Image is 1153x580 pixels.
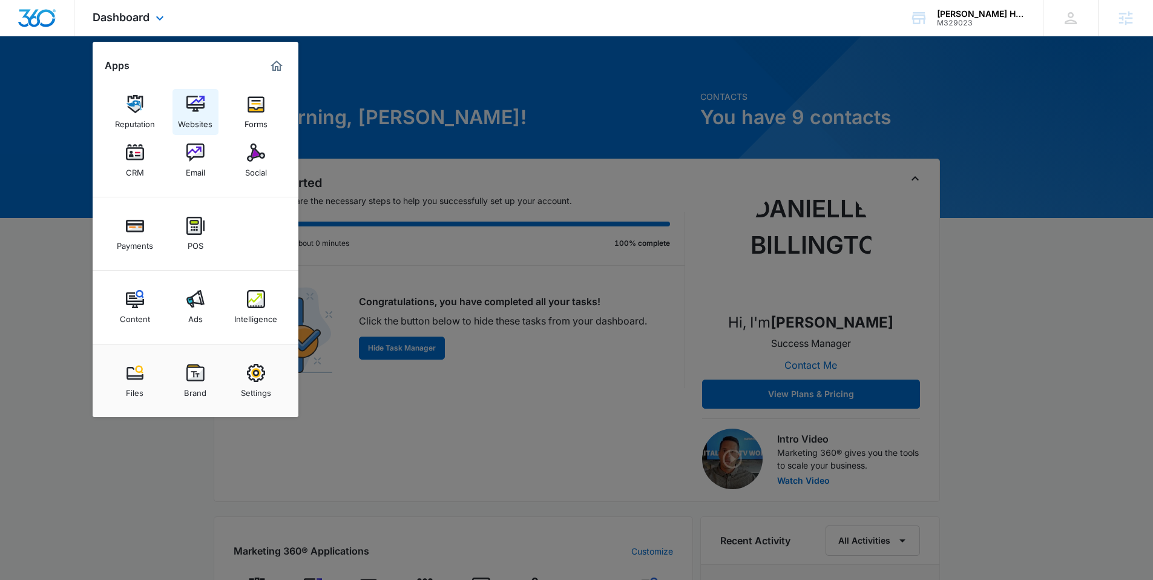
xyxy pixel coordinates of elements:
[172,358,218,404] a: Brand
[241,382,271,398] div: Settings
[112,137,158,183] a: CRM
[172,284,218,330] a: Ads
[245,162,267,177] div: Social
[233,137,279,183] a: Social
[120,308,150,324] div: Content
[112,358,158,404] a: Files
[115,113,155,129] div: Reputation
[233,89,279,135] a: Forms
[937,9,1025,19] div: account name
[937,19,1025,27] div: account id
[112,284,158,330] a: Content
[245,113,268,129] div: Forms
[188,235,203,251] div: POS
[172,89,218,135] a: Websites
[267,56,286,76] a: Marketing 360® Dashboard
[172,137,218,183] a: Email
[178,113,212,129] div: Websites
[186,162,205,177] div: Email
[233,284,279,330] a: Intelligence
[126,382,143,398] div: Files
[233,358,279,404] a: Settings
[184,382,206,398] div: Brand
[126,162,144,177] div: CRM
[112,89,158,135] a: Reputation
[105,60,130,71] h2: Apps
[112,211,158,257] a: Payments
[93,11,149,24] span: Dashboard
[117,235,153,251] div: Payments
[188,308,203,324] div: Ads
[172,211,218,257] a: POS
[234,308,277,324] div: Intelligence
